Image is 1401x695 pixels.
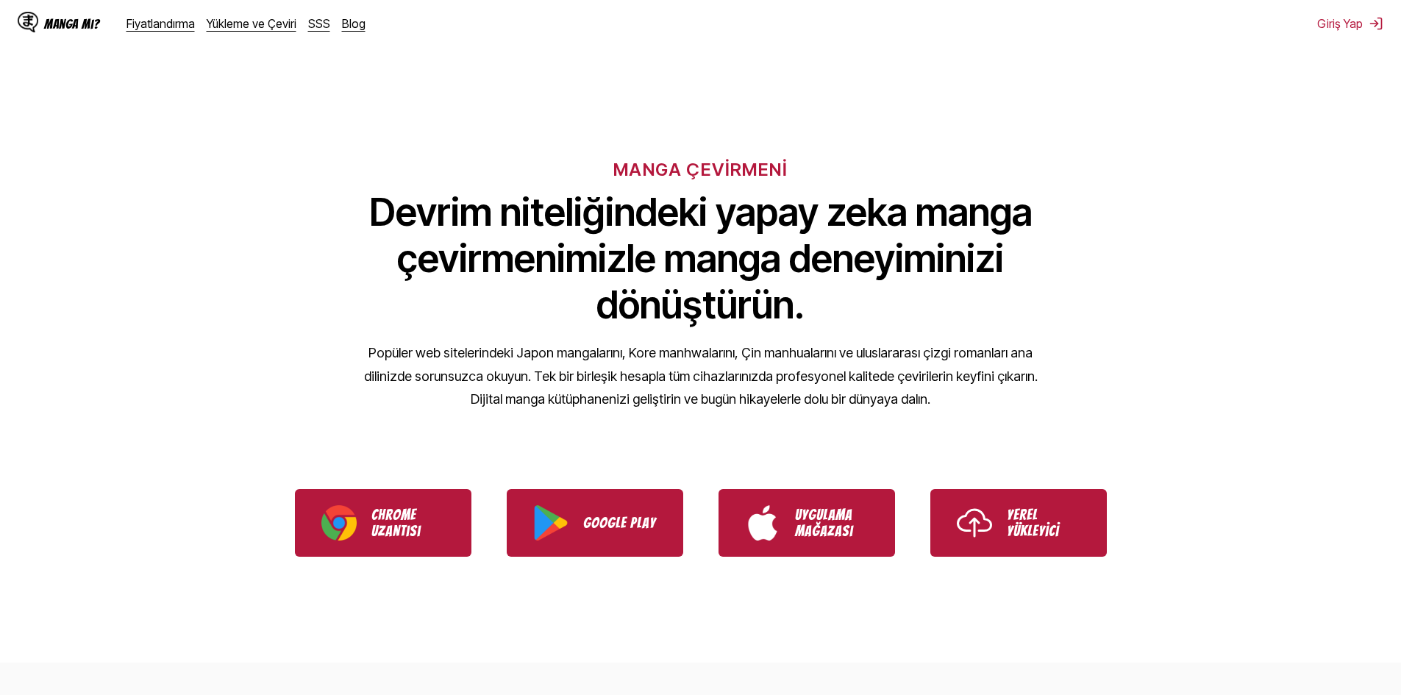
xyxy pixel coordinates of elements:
img: Yükleme simgesi [957,505,992,541]
img: Google Play logosu [533,505,568,541]
button: Giriş Yap [1317,16,1383,31]
a: IsManga'yı App Store'dan indirin [719,489,895,557]
font: MANGA ÇEVİRMENİ [613,159,788,180]
a: IsManga'yı Google Play'den indirin [507,489,683,557]
a: SSS [308,16,330,31]
font: Devrim niteliğindeki yapay zeka manga çevirmenimizle manga deneyiminizi dönüştürün. [369,189,1033,328]
img: App Store logosu [745,505,780,541]
img: IsManga Logo [18,12,38,32]
font: Google Play [583,515,656,531]
font: Manga mı? [44,17,100,31]
font: Uzantısı [371,523,421,539]
a: IsManga LogoManga mı? [18,12,126,35]
a: Fiyatlandırma [126,16,195,31]
a: Blog [342,16,366,31]
img: Chrome logosu [321,505,357,541]
font: Giriş Yap [1317,16,1363,31]
font: Yerel Yükleyici [1007,507,1059,539]
font: Uygulama Mağazası [795,507,853,539]
font: Chrome [371,507,416,523]
img: oturumu Kapat [1369,16,1383,31]
a: IsManga Yerel Yükleyiciyi Kullanın [930,489,1107,557]
a: Yükleme ve Çeviri [207,16,296,31]
a: IsManga Chrome Uzantısını İndirin [295,489,471,557]
font: Popüler web sitelerindeki Japon mangalarını, Kore manhwalarını, Çin manhualarını ve uluslararası ... [364,345,1038,407]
